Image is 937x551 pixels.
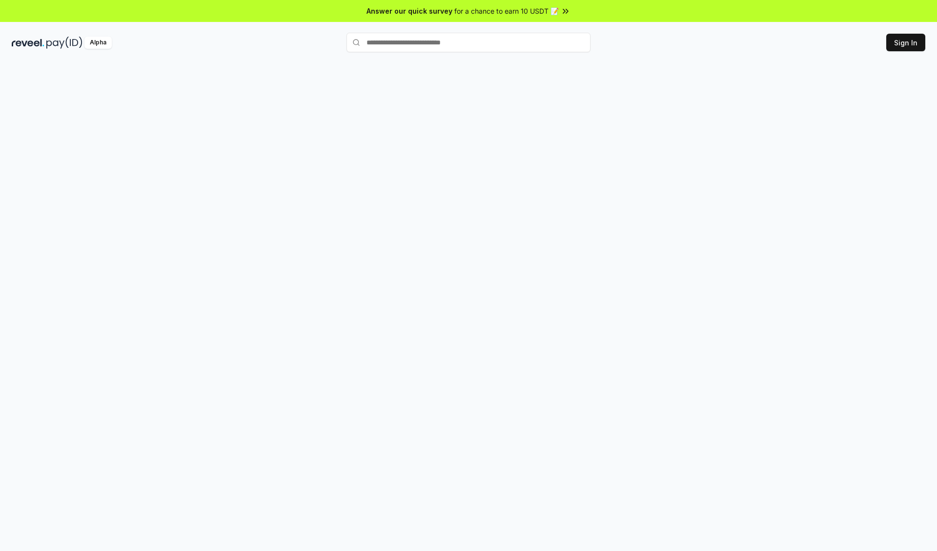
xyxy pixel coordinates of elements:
img: pay_id [46,37,82,49]
span: for a chance to earn 10 USDT 📝 [454,6,559,16]
div: Alpha [84,37,112,49]
img: reveel_dark [12,37,44,49]
span: Answer our quick survey [367,6,452,16]
button: Sign In [886,34,925,51]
